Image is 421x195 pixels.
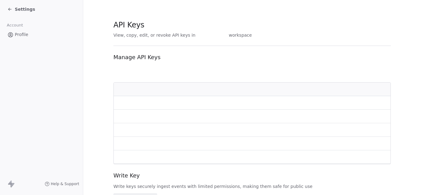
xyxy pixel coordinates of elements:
span: View, copy, edit, or revoke API keys in workspace [113,32,391,38]
a: Profile [5,30,78,40]
span: Write keys securely ingest events with limited permissions, making them safe for public use [113,183,391,189]
span: Write Key [113,172,391,180]
a: Help & Support [45,181,79,186]
span: Manage API Keys [113,53,391,61]
span: Settings [15,6,35,12]
span: API Keys [113,20,144,30]
span: Help & Support [51,181,79,186]
span: Profile [15,31,28,38]
span: Account [4,21,26,30]
a: Settings [7,6,35,12]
